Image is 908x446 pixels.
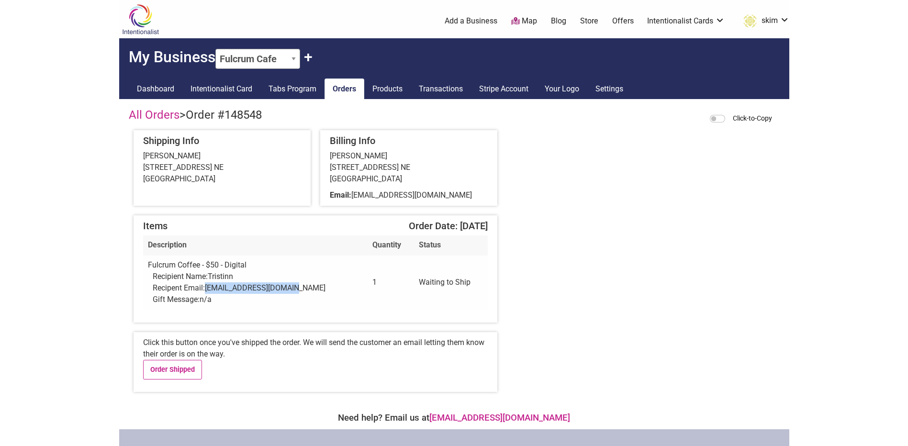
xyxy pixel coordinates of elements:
a: [EMAIL_ADDRESS][DOMAIN_NAME] [429,413,570,423]
a: Your Logo [537,78,587,100]
div: [PERSON_NAME] [STREET_ADDRESS] NE [GEOGRAPHIC_DATA] [143,150,301,185]
b: Email: [330,190,351,200]
th: Description [143,235,368,256]
h2: My Business [119,38,789,69]
span: Order #148548 [186,108,262,122]
a: skim [739,12,789,30]
th: Quantity [368,235,414,256]
h5: Billing Info [330,135,488,146]
a: Stripe Account [471,78,537,100]
td: 1 [368,256,414,310]
div: Need help? Email us at [124,411,785,424]
a: Order Shipped [143,360,202,379]
td: Waiting to Ship [414,256,488,310]
a: Store [580,16,598,26]
a: Offers [612,16,634,26]
a: Transactions [411,78,471,100]
span: Order Date: [DATE] [409,220,488,232]
button: Claim Another [304,48,313,66]
a: Blog [551,16,566,26]
a: All Orders [129,108,179,122]
img: Intentionalist [118,4,163,35]
div: Recipent Email: [153,282,363,294]
a: Intentionalist Cards [647,16,725,26]
label: Click-to-Copy [733,112,772,124]
span: n/a [200,295,212,304]
h5: Shipping Info [143,135,301,146]
div: When activated, clicking on any blue dashed outlined area will copy the contents to your clipboard. [719,112,780,124]
div: Recipient Name: [153,271,363,282]
div: [PERSON_NAME] [STREET_ADDRESS] NE [GEOGRAPHIC_DATA] [330,150,488,185]
a: Intentionalist Card [182,78,260,100]
th: Status [414,235,488,256]
a: Products [364,78,411,100]
span: [EMAIL_ADDRESS][DOMAIN_NAME] [351,190,472,200]
span: [EMAIL_ADDRESS][DOMAIN_NAME] [205,283,325,292]
a: Dashboard [129,78,182,100]
div: Click this button once you've shipped the order. We will send the customer an email letting them ... [134,332,497,392]
a: Tabs Program [260,78,325,100]
span: Tristinn [208,272,233,281]
a: Orders [325,78,364,100]
a: Map [511,16,537,27]
a: Settings [587,78,631,100]
span: Items [143,220,168,232]
a: Add a Business [445,16,497,26]
div: Fulcrum Coffee - $50 - Digital [148,259,363,305]
h4: > [129,108,262,122]
div: Gift Message: [153,294,363,305]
